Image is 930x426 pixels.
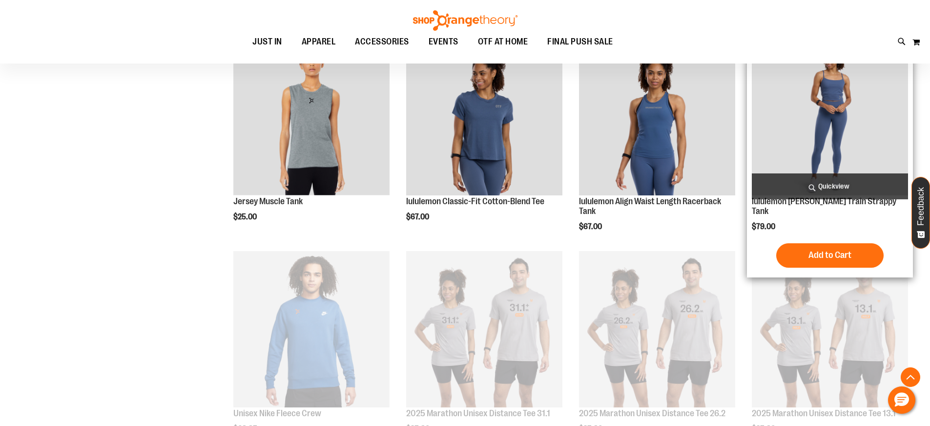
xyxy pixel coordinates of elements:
img: 2025 Marathon Unisex Distance Tee 26.2 [579,251,735,407]
span: $67.00 [406,213,431,221]
div: product [747,34,913,277]
a: Unisex Nike Fleece Crew [233,251,390,409]
img: lululemon Classic-Fit Cotton-Blend Tee [406,39,562,195]
a: 2025 Marathon Unisex Distance Tee 26.2 [579,408,725,418]
span: FINAL PUSH SALE [547,31,613,53]
a: 2025 Marathon Unisex Distance Tee 13.1 [752,251,908,409]
a: lululemon Classic-Fit Cotton-Blend Tee [406,196,544,206]
span: $25.00 [233,213,258,221]
div: product [574,34,740,256]
span: $67.00 [579,222,603,231]
span: ACCESSORIES [355,31,409,53]
a: Quickview [752,173,908,199]
a: APPAREL [292,31,346,53]
img: Unisex Nike Fleece Crew [233,251,390,407]
span: JUST IN [252,31,282,53]
span: OTF AT HOME [478,31,528,53]
span: EVENTS [429,31,458,53]
a: FINAL PUSH SALE [537,31,623,53]
a: lululemon Wunder Train Strappy TankNEW [752,39,908,197]
button: Back To Top [901,367,920,387]
a: EVENTS [419,31,468,53]
button: Hello, have a question? Let’s chat. [888,386,915,414]
span: Feedback [916,187,926,226]
a: JUST IN [243,31,292,53]
a: Unisex Nike Fleece Crew [233,408,321,418]
button: Add to Cart [776,243,884,268]
a: OTF AT HOME [468,31,538,53]
img: Jersey Muscle Tank [233,39,390,195]
a: 2025 Marathon Unisex Distance Tee 13.1 [752,408,896,418]
a: 2025 Marathon Unisex Distance Tee 31.1 [406,251,562,409]
span: $79.00 [752,222,777,231]
img: 2025 Marathon Unisex Distance Tee 13.1 [752,251,908,407]
span: Add to Cart [808,250,851,260]
div: product [228,34,394,246]
a: lululemon [PERSON_NAME] Train Strappy Tank [752,196,896,216]
a: Jersey Muscle Tank [233,39,390,197]
img: Shop Orangetheory [412,10,519,31]
a: Jersey Muscle Tank [233,196,303,206]
a: lululemon Align Waist Length Racerback TankNEW [579,39,735,197]
a: lululemon Classic-Fit Cotton-Blend TeeNEW [406,39,562,197]
a: 2025 Marathon Unisex Distance Tee 31.1 [406,408,550,418]
img: 2025 Marathon Unisex Distance Tee 31.1 [406,251,562,407]
span: APPAREL [302,31,336,53]
div: product [401,34,567,246]
img: lululemon Wunder Train Strappy Tank [752,39,908,195]
a: 2025 Marathon Unisex Distance Tee 26.2 [579,251,735,409]
a: lululemon Align Waist Length Racerback Tank [579,196,721,216]
img: lululemon Align Waist Length Racerback Tank [579,39,735,195]
a: ACCESSORIES [345,31,419,53]
button: Feedback - Show survey [911,177,930,249]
